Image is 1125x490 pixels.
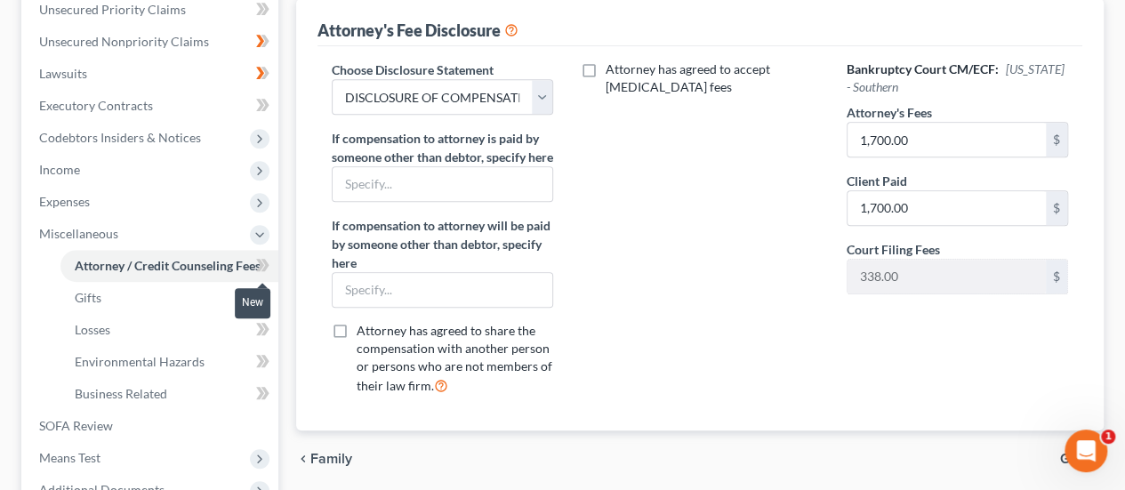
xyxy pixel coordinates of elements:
i: chevron_left [296,452,310,466]
a: Business Related [60,378,278,410]
label: Court Filing Fees [847,240,940,259]
input: Specify... [333,167,552,201]
span: Miscellaneous [39,226,118,241]
div: New [235,320,270,349]
iframe: Intercom live chat [1065,430,1107,472]
label: Attorney's Fees [847,103,932,122]
a: Executory Contracts [25,90,278,122]
span: Gifts [75,290,101,305]
a: Losses [60,314,278,346]
span: Codebtors Insiders & Notices [39,130,201,145]
a: Lawsuits [25,58,278,90]
input: 0.00 [848,191,1046,225]
span: Environmental Hazards [75,354,205,369]
span: Expenses [39,194,90,209]
label: If compensation to attorney is paid by someone other than debtor, specify here [332,129,553,166]
button: chevron_left Family [296,452,352,466]
span: Unsecured Priority Claims [39,2,186,17]
label: Client Paid [847,172,907,190]
a: SOFA Review [25,410,278,442]
h6: Bankruptcy Court CM/ECF: [847,60,1068,96]
span: SOFA Review [39,418,113,433]
span: Losses [75,322,110,337]
a: Environmental Hazards [60,346,278,378]
label: Choose Disclosure Statement [332,60,494,79]
a: Attorney / Credit Counseling Fees [60,250,278,282]
span: Executory Contracts [39,98,153,113]
label: If compensation to attorney will be paid by someone other than debtor, specify here [332,216,553,272]
span: Attorney has agreed to accept [MEDICAL_DATA] fees [605,61,769,94]
a: Unsecured Nonpriority Claims [25,26,278,58]
input: 0.00 [848,260,1046,293]
span: Gifts [1060,452,1089,466]
input: Specify... [333,273,552,307]
span: Lawsuits [39,66,87,81]
a: Gifts [60,282,278,314]
span: Means Test [39,450,100,465]
span: Attorney has agreed to share the compensation with another person or persons who are not members ... [357,323,552,393]
input: 0.00 [848,123,1046,157]
span: Business Related [75,386,167,401]
div: $ [1046,191,1067,225]
div: $ [1046,260,1067,293]
div: Attorney's Fee Disclosure [317,20,518,41]
span: Family [310,452,352,466]
span: Unsecured Nonpriority Claims [39,34,209,49]
span: 1 [1101,430,1115,444]
span: Attorney / Credit Counseling Fees [75,258,261,273]
div: New [235,288,270,317]
div: $ [1046,123,1067,157]
span: Income [39,162,80,177]
button: Gifts chevron_right [1060,452,1104,466]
